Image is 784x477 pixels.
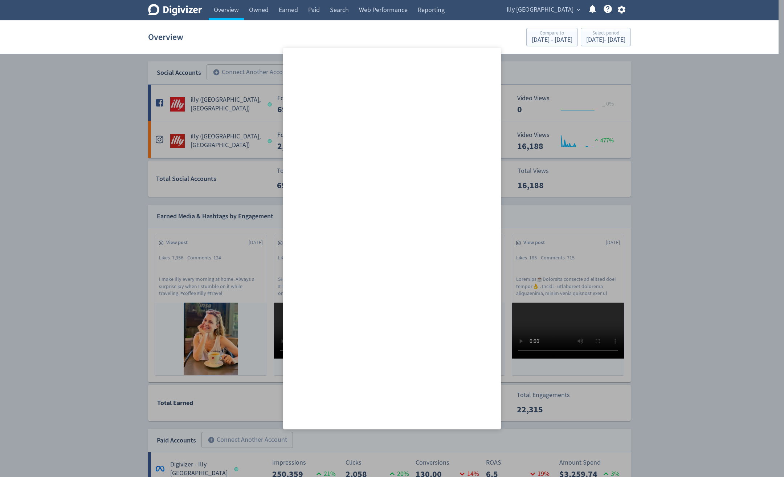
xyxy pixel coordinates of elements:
[504,4,582,16] button: illy [GEOGRAPHIC_DATA]
[581,28,631,46] button: Select period[DATE]- [DATE]
[532,31,572,37] div: Compare to
[507,4,573,16] span: illy [GEOGRAPHIC_DATA]
[148,25,183,49] h1: Overview
[532,37,572,43] div: [DATE] - [DATE]
[586,31,625,37] div: Select period
[526,28,578,46] button: Compare to[DATE] - [DATE]
[575,7,582,13] span: expand_more
[586,37,625,43] div: [DATE] - [DATE]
